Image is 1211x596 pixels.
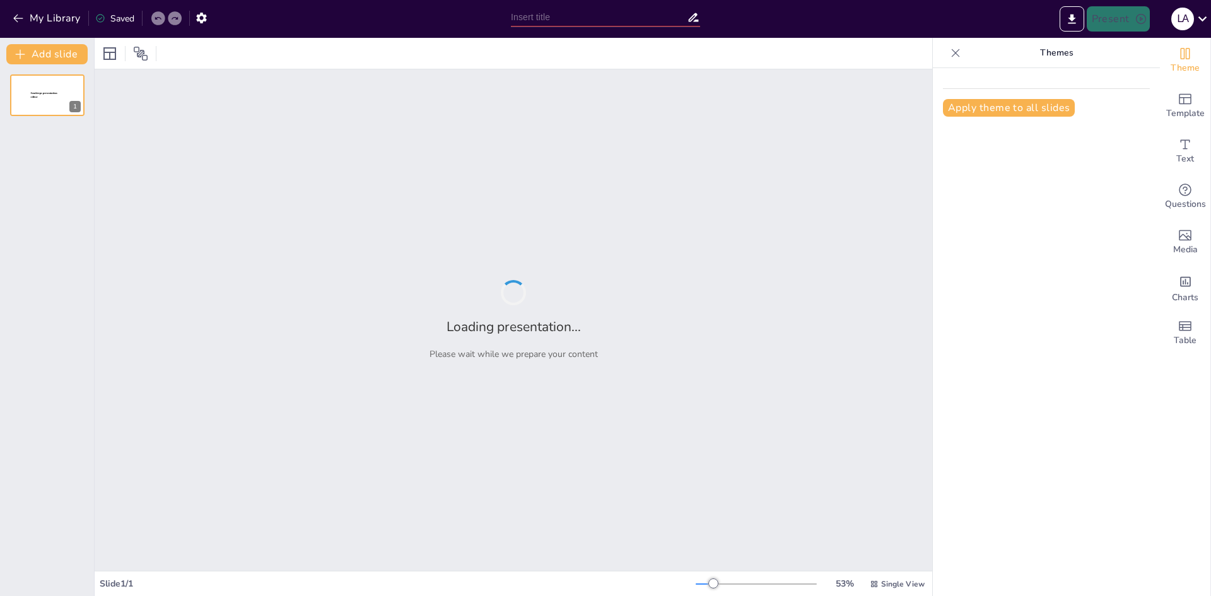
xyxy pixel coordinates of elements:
span: Sendsteps presentation editor [31,92,57,99]
div: Get real-time input from your audience [1160,174,1210,219]
span: Single View [881,579,925,589]
div: Layout [100,44,120,64]
button: Export to PowerPoint [1060,6,1084,32]
button: Apply theme to all slides [943,99,1075,117]
div: Add charts and graphs [1160,265,1210,310]
button: My Library [9,8,86,28]
span: Theme [1171,61,1200,75]
button: Present [1087,6,1150,32]
span: Template [1166,107,1205,120]
p: Please wait while we prepare your content [430,348,598,360]
div: Add text boxes [1160,129,1210,174]
div: L A [1171,8,1194,30]
div: Add ready made slides [1160,83,1210,129]
span: Media [1173,243,1198,257]
span: Questions [1165,197,1206,211]
h2: Loading presentation... [447,318,581,336]
div: Change the overall theme [1160,38,1210,83]
button: L A [1171,6,1194,32]
div: 1 [69,101,81,112]
div: Add a table [1160,310,1210,356]
div: Saved [95,13,134,25]
span: Charts [1172,291,1198,305]
span: Position [133,46,148,61]
button: Add slide [6,44,88,64]
div: 53 % [829,578,860,590]
div: Add images, graphics, shapes or video [1160,219,1210,265]
input: Insert title [511,8,687,26]
span: Table [1174,334,1196,348]
div: Slide 1 / 1 [100,578,696,590]
p: Themes [966,38,1147,68]
span: Text [1176,152,1194,166]
div: 1 [10,74,85,116]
